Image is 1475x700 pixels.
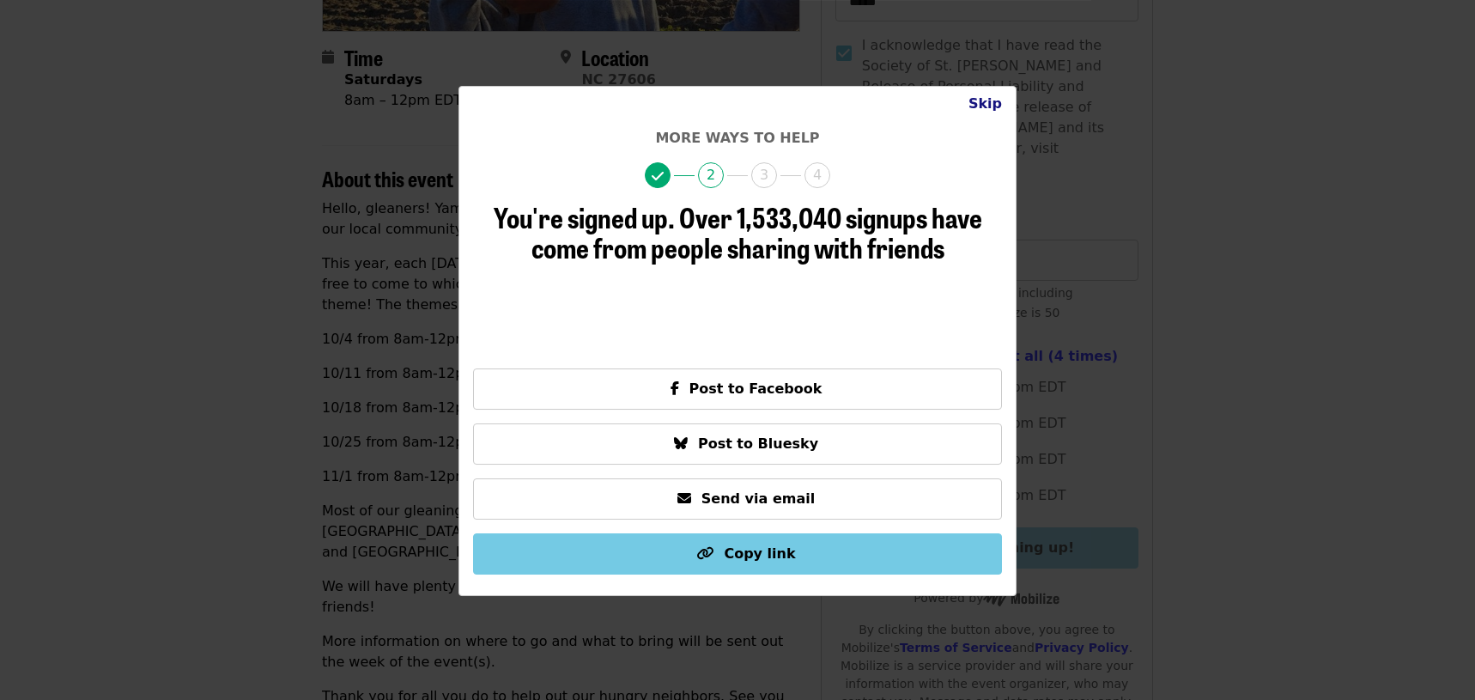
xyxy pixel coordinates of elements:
[724,545,795,562] span: Copy link
[696,545,713,562] i: link icon
[698,435,818,452] span: Post to Bluesky
[751,162,777,188] span: 3
[701,490,815,507] span: Send via email
[652,168,664,185] i: check icon
[655,130,819,146] span: More ways to help
[955,87,1016,121] button: Close
[473,533,1002,575] button: Copy link
[531,197,982,267] span: Over 1,533,040 signups have come from people sharing with friends
[494,197,675,237] span: You're signed up.
[671,380,679,397] i: facebook-f icon
[473,423,1002,465] button: Post to Bluesky
[677,490,691,507] i: envelope icon
[804,162,830,188] span: 4
[473,478,1002,520] button: Send via email
[698,162,724,188] span: 2
[689,380,822,397] span: Post to Facebook
[473,368,1002,410] button: Post to Facebook
[674,435,688,452] i: bluesky icon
